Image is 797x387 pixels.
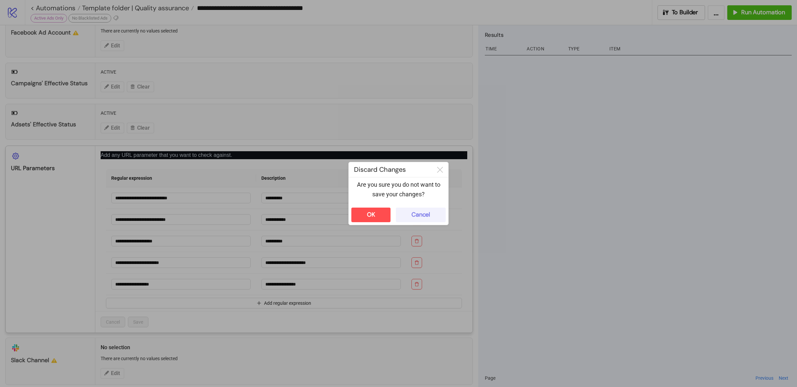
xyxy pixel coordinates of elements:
[351,208,391,222] button: OK
[367,211,375,219] div: OK
[354,180,443,199] p: Are you sure you do not want to save your changes?
[411,211,430,219] div: Cancel
[349,162,432,177] div: Discard Changes
[396,208,446,222] button: Cancel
